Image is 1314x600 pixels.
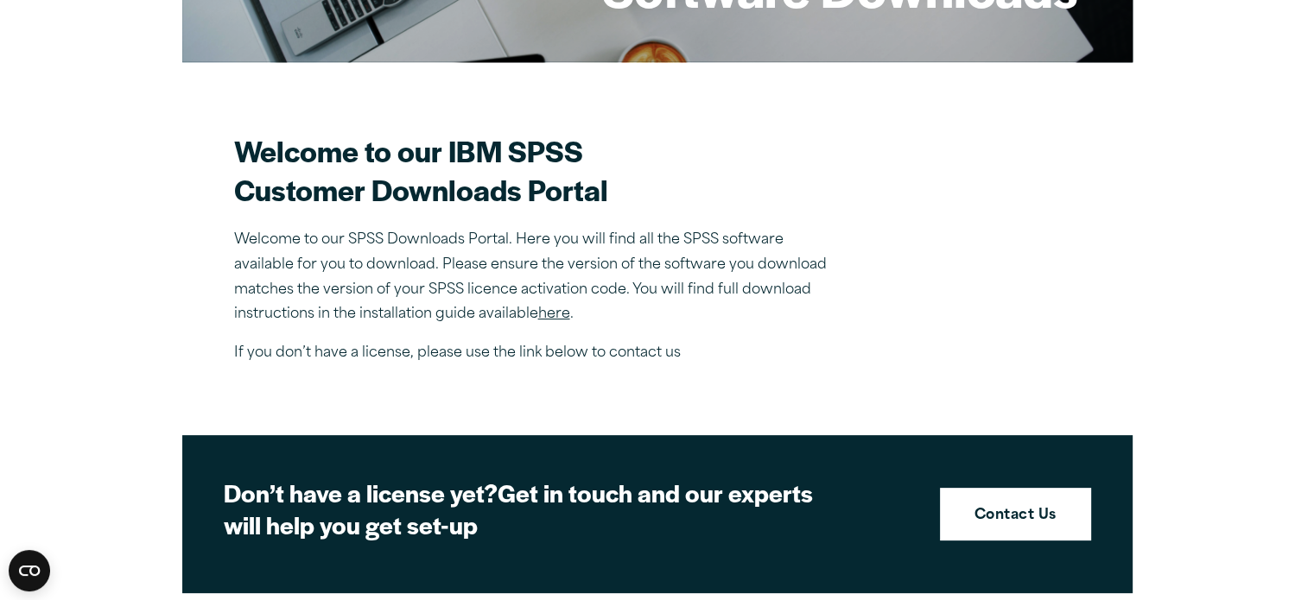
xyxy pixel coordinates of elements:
[9,550,50,591] button: Open CMP widget
[224,475,498,509] strong: Don’t have a license yet?
[538,307,570,321] a: here
[234,341,839,366] p: If you don’t have a license, please use the link below to contact us
[940,488,1091,541] a: Contact Us
[974,505,1057,527] strong: Contact Us
[224,477,828,541] h2: Get in touch and our experts will help you get set-up
[234,131,839,209] h2: Welcome to our IBM SPSS Customer Downloads Portal
[234,228,839,327] p: Welcome to our SPSS Downloads Portal. Here you will find all the SPSS software available for you ...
